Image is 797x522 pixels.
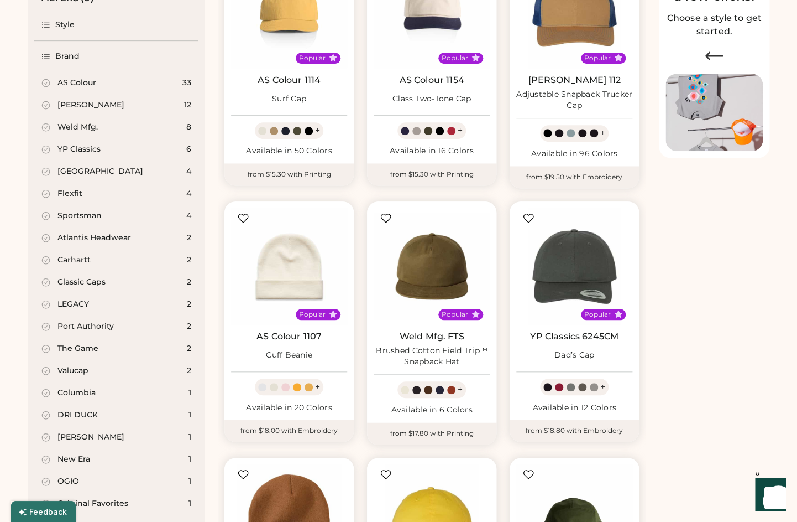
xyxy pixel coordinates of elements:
[57,476,79,487] div: OGIO
[187,277,191,288] div: 2
[329,310,337,318] button: Popular Style
[57,410,98,421] div: DRI DUCK
[57,365,88,376] div: Valucap
[57,232,131,244] div: Atlantis Headwear
[55,19,75,30] div: Style
[399,75,464,86] a: AS Colour 1154
[57,277,106,288] div: Classic Caps
[187,321,191,332] div: 2
[57,122,98,133] div: Weld Mfg.
[665,74,763,152] img: Image of Lisa Congdon Eye Print on T-Shirt and Hat
[57,255,91,266] div: Carhartt
[187,232,191,244] div: 2
[744,472,792,520] iframe: Front Chat
[600,127,605,139] div: +
[471,54,480,62] button: Popular Style
[258,75,321,86] a: AS Colour 1114
[188,387,191,399] div: 1
[374,146,490,157] div: Available in 16 Colors
[57,343,98,354] div: The Game
[299,54,326,63] div: Popular
[471,310,480,318] button: Popular Style
[187,343,191,354] div: 2
[614,310,622,318] button: Popular Style
[400,331,464,342] a: Weld Mfg. FTS
[614,54,622,62] button: Popular Style
[57,299,89,310] div: LEGACY
[57,498,128,509] div: Original Favorites
[374,405,490,416] div: Available in 6 Colors
[256,331,322,342] a: AS Colour 1107
[186,166,191,177] div: 4
[182,77,191,89] div: 33
[231,146,347,157] div: Available in 50 Colors
[57,454,90,465] div: New Era
[272,94,306,105] div: Surf Cap
[186,122,191,133] div: 8
[57,100,124,111] div: [PERSON_NAME]
[57,432,124,443] div: [PERSON_NAME]
[510,166,639,188] div: from $19.50 with Embroidery
[57,166,143,177] div: [GEOGRAPHIC_DATA]
[392,94,471,105] div: Class Two-Tone Cap
[184,100,191,111] div: 12
[55,51,80,62] div: Brand
[57,210,102,221] div: Sportsman
[458,125,463,137] div: +
[188,498,191,509] div: 1
[188,432,191,443] div: 1
[224,163,354,185] div: from $15.30 with Printing
[188,476,191,487] div: 1
[231,402,347,414] div: Available in 20 Colors
[266,350,312,361] div: Cuff Beanie
[665,12,763,38] h2: Choose a style to get started.
[374,345,490,368] div: Brushed Cotton Field Trip™ Snapback Hat
[57,144,101,155] div: YP Classics
[530,331,618,342] a: YP Classics 6245CM
[187,365,191,376] div: 2
[554,350,594,361] div: Dad’s Cap
[516,208,632,324] img: YP Classics 6245CM Dad’s Cap
[442,54,468,63] div: Popular
[224,420,354,442] div: from $18.00 with Embroidery
[516,148,632,159] div: Available in 96 Colors
[299,310,326,319] div: Popular
[374,208,490,324] img: Weld Mfg. FTS Brushed Cotton Field Trip™ Snapback Hat
[57,77,96,89] div: AS Colour
[57,387,96,399] div: Columbia
[187,255,191,266] div: 2
[187,299,191,310] div: 2
[367,422,496,445] div: from $17.80 with Printing
[367,163,496,185] div: from $15.30 with Printing
[186,210,191,221] div: 4
[584,54,611,63] div: Popular
[231,208,347,324] img: AS Colour 1107 Cuff Beanie
[57,321,114,332] div: Port Authority
[442,310,468,319] div: Popular
[584,310,611,319] div: Popular
[188,454,191,465] div: 1
[329,54,337,62] button: Popular Style
[315,125,320,137] div: +
[315,381,320,393] div: +
[528,75,621,86] a: [PERSON_NAME] 112
[516,402,632,414] div: Available in 12 Colors
[516,89,632,111] div: Adjustable Snapback Trucker Cap
[186,188,191,199] div: 4
[188,410,191,421] div: 1
[57,188,82,199] div: Flexfit
[186,144,191,155] div: 6
[510,420,639,442] div: from $18.80 with Embroidery
[600,381,605,393] div: +
[458,384,463,396] div: +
